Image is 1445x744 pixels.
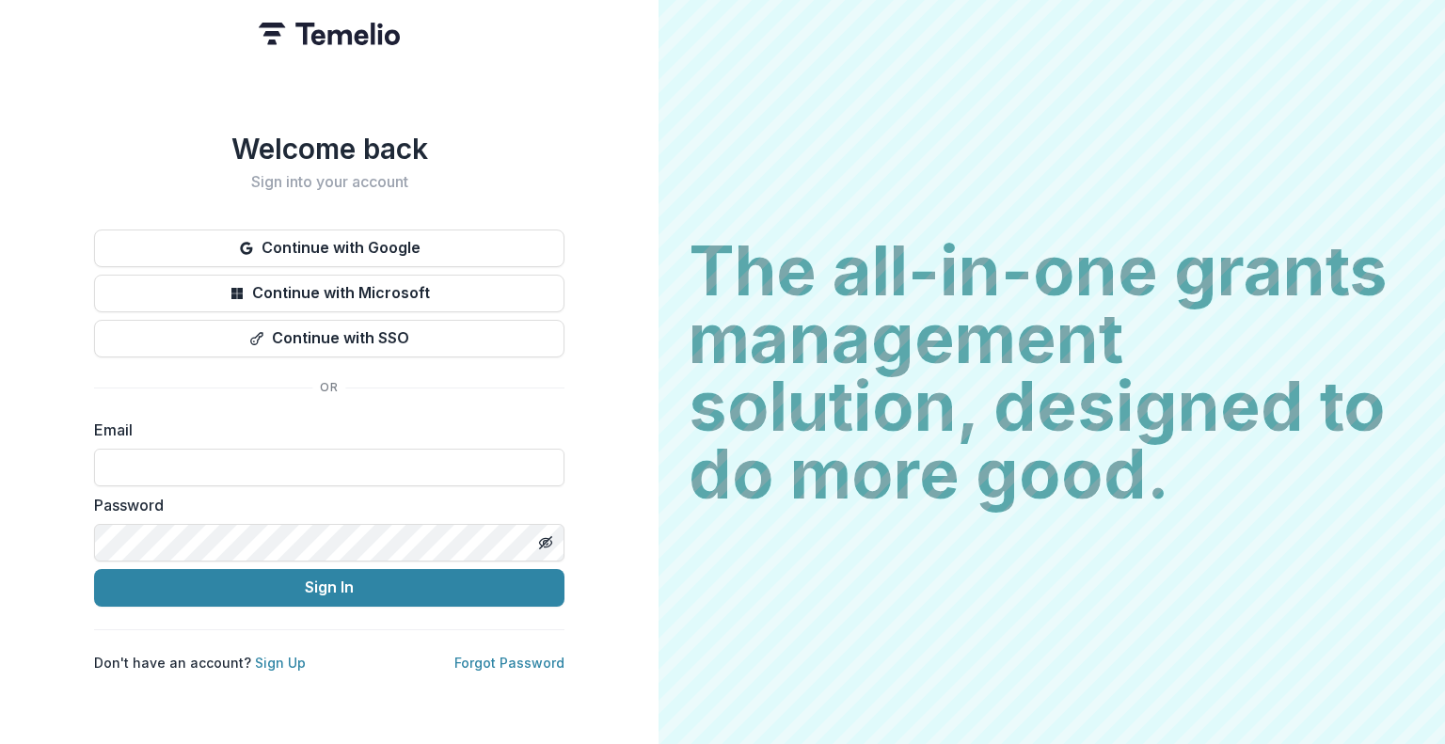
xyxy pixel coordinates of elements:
p: Don't have an account? [94,653,306,673]
button: Continue with Microsoft [94,275,564,312]
button: Continue with SSO [94,320,564,357]
h1: Welcome back [94,132,564,166]
button: Toggle password visibility [531,528,561,558]
label: Email [94,419,553,441]
a: Sign Up [255,655,306,671]
label: Password [94,494,553,516]
img: Temelio [259,23,400,45]
a: Forgot Password [454,655,564,671]
button: Continue with Google [94,230,564,267]
h2: Sign into your account [94,173,564,191]
button: Sign In [94,569,564,607]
